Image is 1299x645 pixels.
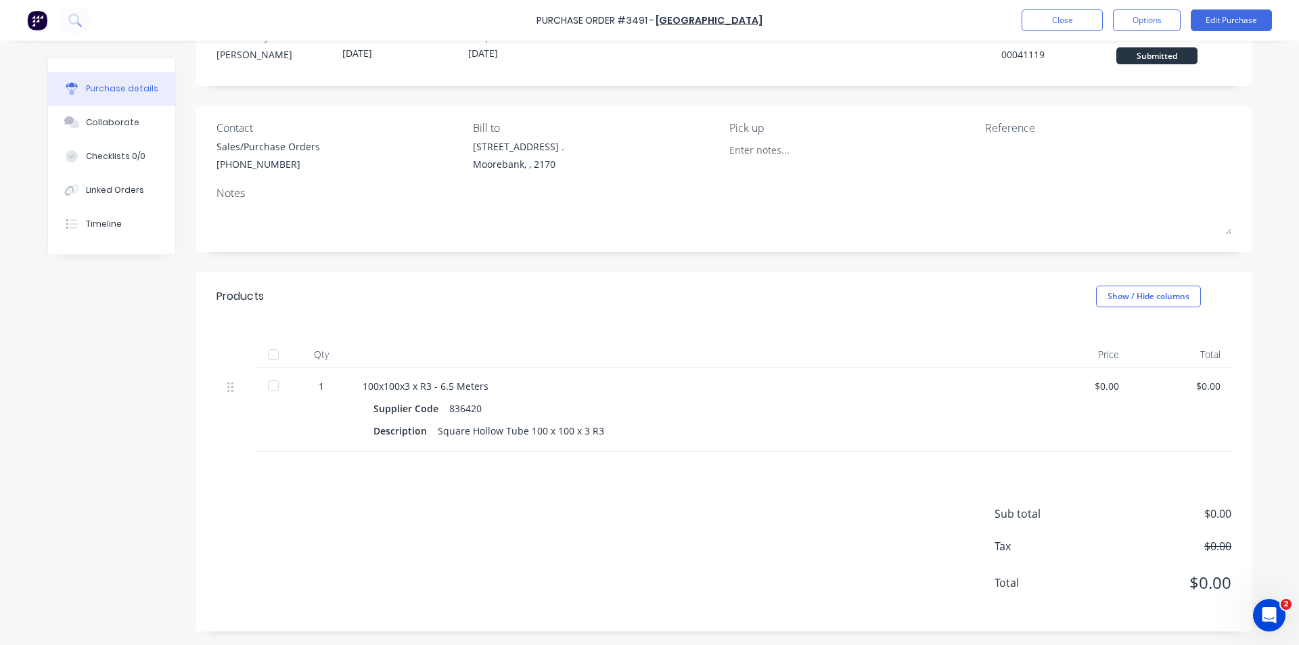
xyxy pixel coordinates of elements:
div: Square Hollow Tube 100 x 100 x 3 R3 [438,421,604,441]
div: Timeline [86,218,122,230]
span: Tax [995,538,1096,554]
div: Qty [291,341,352,368]
div: [PERSON_NAME] [216,47,332,62]
div: Description [373,421,438,441]
span: Total [995,575,1096,591]
button: Timeline [48,207,175,241]
div: 100x100x3 x R3 - 6.5 Meters [363,379,1018,393]
button: Show / Hide columns [1096,286,1201,307]
div: Price [1028,341,1130,368]
button: Options [1113,9,1181,31]
div: Linked Orders [86,184,144,196]
button: Checklists 0/0 [48,139,175,173]
div: Purchase details [86,83,158,95]
div: 836420 [449,399,482,418]
div: Notes [216,185,1231,201]
div: Moorebank, , 2170 [473,157,564,171]
div: 1 [302,379,341,393]
div: Submitted [1116,47,1198,64]
div: [STREET_ADDRESS] . [473,139,564,154]
div: Collaborate [86,116,139,129]
input: Enter notes... [729,139,852,160]
div: Pick up [729,120,976,136]
div: Products [216,288,264,305]
div: Checklists 0/0 [86,150,145,162]
button: Purchase details [48,72,175,106]
button: Edit Purchase [1191,9,1272,31]
button: Linked Orders [48,173,175,207]
div: $0.00 [1141,379,1221,393]
button: Close [1022,9,1103,31]
button: Collaborate [48,106,175,139]
div: Reference [985,120,1231,136]
div: 00041119 [1001,47,1116,62]
div: Sales/Purchase Orders [216,139,320,154]
div: $0.00 [1039,379,1119,393]
span: Sub total [995,506,1096,522]
div: Purchase Order #3491 - [537,14,654,28]
span: 2 [1281,599,1292,610]
div: Bill to [473,120,719,136]
div: Contact [216,120,463,136]
div: Total [1130,341,1231,368]
span: $0.00 [1096,506,1231,522]
div: Supplier Code [373,399,449,418]
a: [GEOGRAPHIC_DATA] [656,14,762,27]
div: [PHONE_NUMBER] [216,157,320,171]
span: $0.00 [1096,538,1231,554]
iframe: Intercom live chat [1253,599,1285,631]
span: $0.00 [1096,571,1231,595]
img: Factory [27,10,47,30]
